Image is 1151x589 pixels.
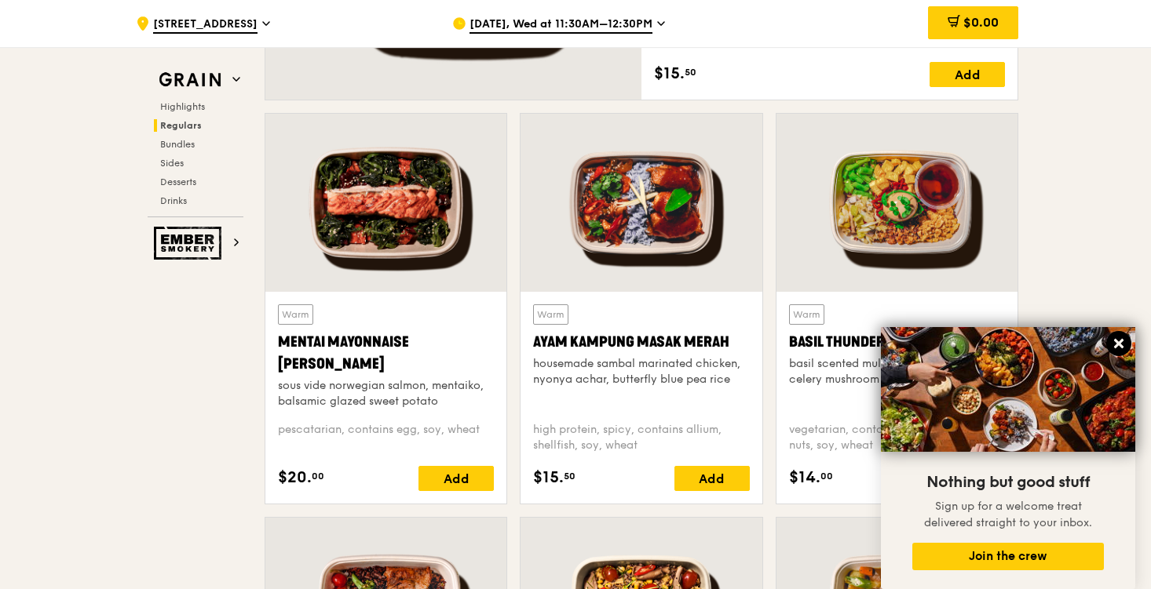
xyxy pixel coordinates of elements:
img: Grain web logo [154,66,226,94]
span: [STREET_ADDRESS] [153,16,258,34]
div: sous vide norwegian salmon, mentaiko, balsamic glazed sweet potato [278,378,494,409]
button: Join the crew [912,543,1104,570]
span: 00 [820,470,833,482]
div: Add [674,466,750,491]
div: Add [418,466,494,491]
img: DSC07876-Edit02-Large.jpeg [881,327,1135,452]
span: Drinks [160,195,187,206]
button: Close [1106,331,1131,356]
span: 00 [312,470,324,482]
span: Sign up for a welcome treat delivered straight to your inbox. [924,500,1092,529]
span: 50 [685,66,696,78]
div: Ayam Kampung Masak Merah [533,331,749,353]
div: Mentai Mayonnaise [PERSON_NAME] [278,331,494,375]
div: housemade sambal marinated chicken, nyonya achar, butterfly blue pea rice [533,356,749,387]
span: Nothing but good stuff [926,473,1090,492]
span: Bundles [160,139,195,150]
span: Highlights [160,101,205,112]
span: [DATE], Wed at 11:30AM–12:30PM [470,16,652,34]
span: Regulars [160,120,202,131]
div: Warm [789,304,824,325]
span: $15. [654,62,685,85]
span: $0.00 [963,15,999,30]
div: Add [930,62,1005,87]
div: basil scented multigrain rice, braised celery mushroom cabbage, hanjuku egg [789,356,1005,387]
div: Basil Thunder Tea Rice [789,331,1005,353]
span: Sides [160,158,184,169]
span: $20. [278,466,312,489]
div: Warm [533,304,568,325]
img: Ember Smokery web logo [154,227,226,260]
span: $14. [789,466,820,489]
div: vegetarian, contains allium, barley, egg, nuts, soy, wheat [789,422,1005,453]
span: Desserts [160,176,196,187]
div: pescatarian, contains egg, soy, wheat [278,422,494,453]
div: high protein, spicy, contains allium, shellfish, soy, wheat [533,422,749,453]
span: $15. [533,466,564,489]
span: 50 [564,470,575,482]
div: Warm [278,304,313,325]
